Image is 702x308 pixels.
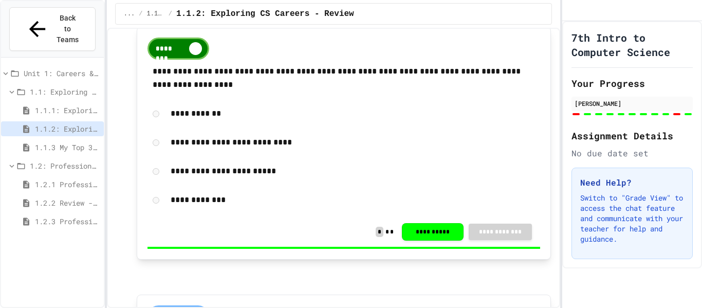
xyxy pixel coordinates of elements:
h3: Need Help? [580,176,684,189]
span: 1.1: Exploring CS Careers [30,86,100,97]
span: Unit 1: Careers & Professionalism [24,68,100,79]
span: / [139,10,142,18]
span: 1.1.2: Exploring CS Careers - Review [35,123,100,134]
h2: Assignment Details [571,129,693,143]
span: 1.1.2: Exploring CS Careers - Review [176,8,354,20]
span: 1.1.3 My Top 3 CS Careers! [35,142,100,153]
p: Switch to "Grade View" to access the chat feature and communicate with your teacher for help and ... [580,193,684,244]
span: 1.1: Exploring CS Careers [147,10,164,18]
span: 1.2.2 Review - Professional Communication [35,197,100,208]
span: ... [124,10,135,18]
span: 1.1.1: Exploring CS Careers [35,105,100,116]
div: No due date set [571,147,693,159]
span: 1.2.1 Professional Communication [35,179,100,190]
span: 1.2: Professional Communication [30,160,100,171]
span: Back to Teams [56,13,80,45]
h2: Your Progress [571,76,693,90]
button: Back to Teams [9,7,96,51]
span: / [169,10,172,18]
h1: 7th Intro to Computer Science [571,30,693,59]
div: [PERSON_NAME] [575,99,690,108]
span: 1.2.3 Professional Communication Challenge [35,216,100,227]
